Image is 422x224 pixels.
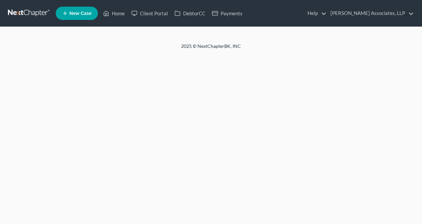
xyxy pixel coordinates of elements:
[22,43,400,55] div: 2025 © NextChapterBK, INC
[171,7,209,19] a: DebtorCC
[304,7,326,19] a: Help
[209,7,246,19] a: Payments
[56,7,98,20] new-legal-case-button: New Case
[327,7,414,19] a: [PERSON_NAME] Associates, LLP
[100,7,128,19] a: Home
[128,7,171,19] a: Client Portal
